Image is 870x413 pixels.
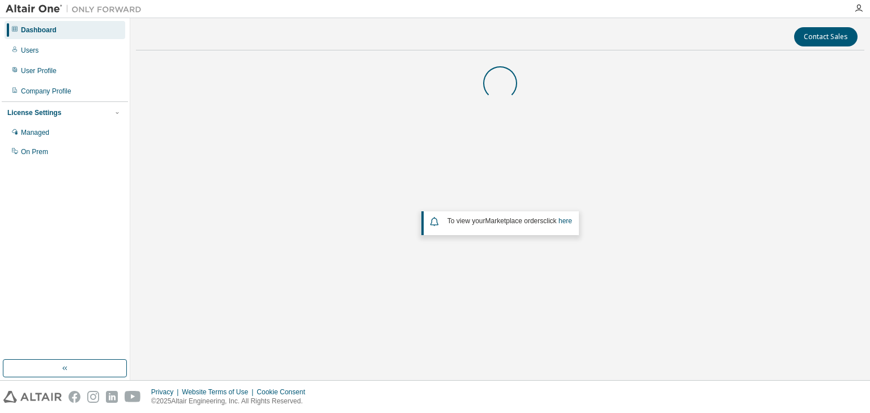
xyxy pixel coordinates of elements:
img: linkedin.svg [106,391,118,403]
div: Users [21,46,39,55]
div: Company Profile [21,87,71,96]
img: Altair One [6,3,147,15]
div: On Prem [21,147,48,156]
div: Cookie Consent [257,388,312,397]
div: Privacy [151,388,182,397]
div: Dashboard [21,25,57,35]
img: youtube.svg [125,391,141,403]
div: Website Terms of Use [182,388,257,397]
em: Marketplace orders [485,217,544,225]
img: instagram.svg [87,391,99,403]
a: here [558,217,572,225]
img: facebook.svg [69,391,80,403]
span: To view your click [447,217,572,225]
div: Managed [21,128,49,137]
button: Contact Sales [794,27,858,46]
div: License Settings [7,108,61,117]
p: © 2025 Altair Engineering, Inc. All Rights Reserved. [151,397,312,406]
div: User Profile [21,66,57,75]
img: altair_logo.svg [3,391,62,403]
